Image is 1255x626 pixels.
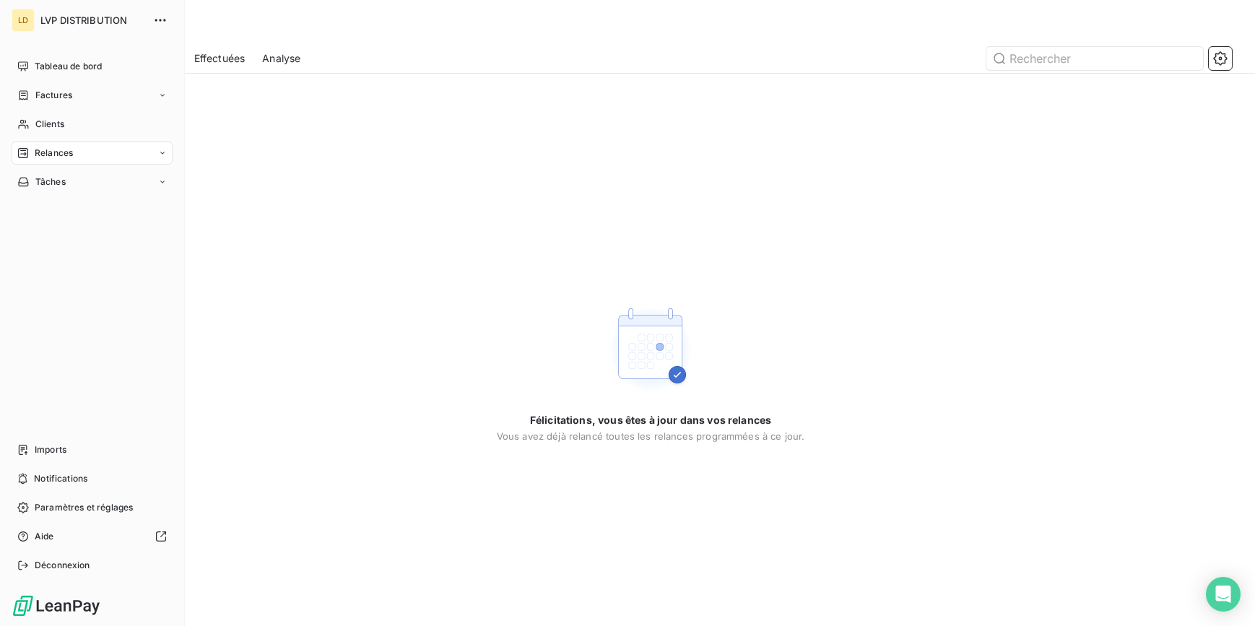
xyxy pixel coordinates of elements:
[530,413,771,427] span: Félicitations, vous êtes à jour dans vos relances
[1206,577,1241,612] div: Open Intercom Messenger
[12,9,35,32] div: LD
[34,472,87,485] span: Notifications
[35,147,73,160] span: Relances
[35,501,133,514] span: Paramètres et réglages
[194,51,246,66] span: Effectuées
[497,430,805,442] span: Vous avez déjà relancé toutes les relances programmées à ce jour.
[35,60,102,73] span: Tableau de bord
[35,443,66,456] span: Imports
[35,559,90,572] span: Déconnexion
[262,51,300,66] span: Analyse
[986,47,1203,70] input: Rechercher
[12,525,173,548] a: Aide
[12,594,101,617] img: Logo LeanPay
[35,175,66,188] span: Tâches
[35,530,54,543] span: Aide
[35,89,72,102] span: Factures
[40,14,144,26] span: LVP DISTRIBUTION
[604,303,697,396] img: Empty state
[35,118,64,131] span: Clients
